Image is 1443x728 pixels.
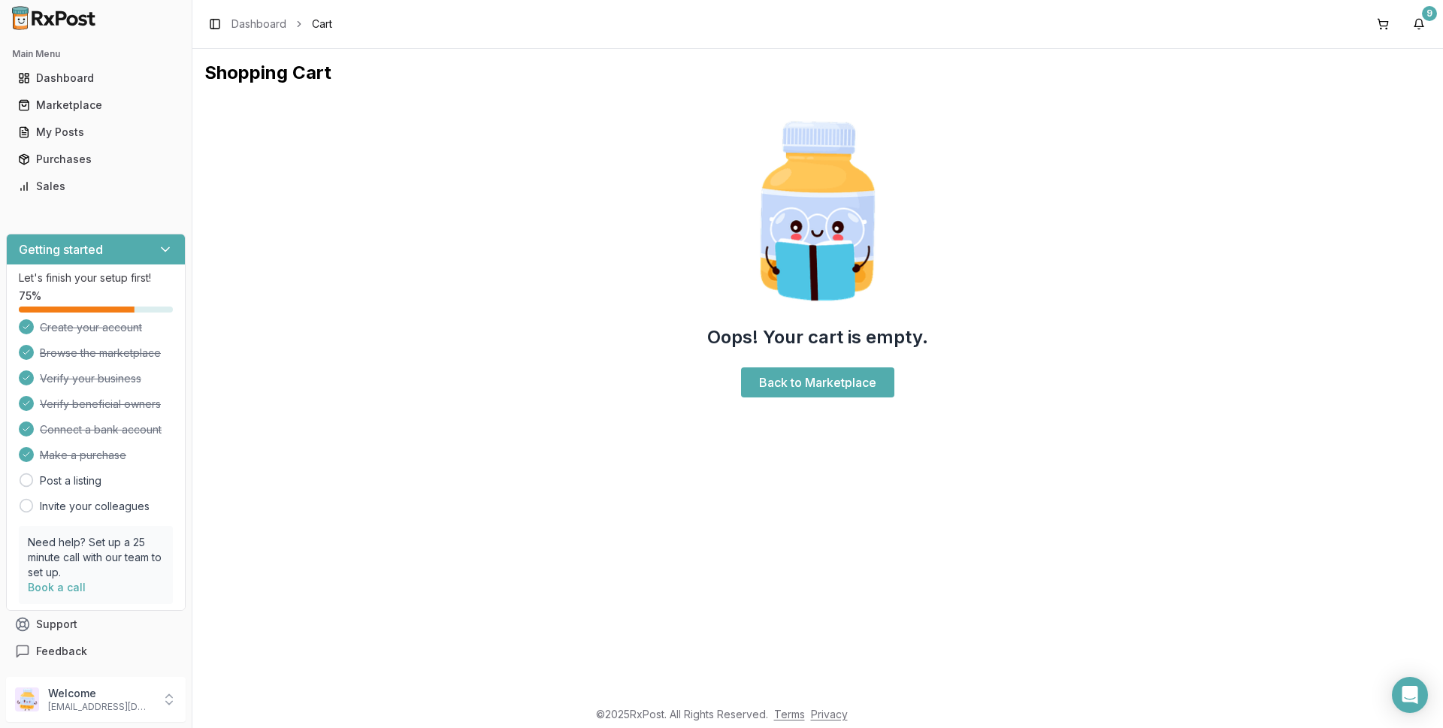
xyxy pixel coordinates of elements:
[12,119,180,146] a: My Posts
[12,65,180,92] a: Dashboard
[741,367,894,397] a: Back to Marketplace
[19,270,173,285] p: Let's finish your setup first!
[48,701,153,713] p: [EMAIL_ADDRESS][DOMAIN_NAME]
[15,687,39,711] img: User avatar
[6,147,186,171] button: Purchases
[811,708,848,720] a: Privacy
[19,288,41,304] span: 75 %
[231,17,286,32] a: Dashboard
[18,98,174,113] div: Marketplace
[6,611,186,638] button: Support
[40,320,142,335] span: Create your account
[40,346,161,361] span: Browse the marketplace
[12,48,180,60] h2: Main Menu
[28,535,164,580] p: Need help? Set up a 25 minute call with our team to set up.
[48,686,153,701] p: Welcome
[18,179,174,194] div: Sales
[40,422,162,437] span: Connect a bank account
[774,708,805,720] a: Terms
[6,93,186,117] button: Marketplace
[12,173,180,200] a: Sales
[1407,12,1431,36] button: 9
[231,17,332,32] nav: breadcrumb
[6,120,186,144] button: My Posts
[1422,6,1437,21] div: 9
[1392,677,1428,713] div: Open Intercom Messenger
[18,71,174,86] div: Dashboard
[18,125,174,140] div: My Posts
[6,66,186,90] button: Dashboard
[12,92,180,119] a: Marketplace
[19,240,103,258] h3: Getting started
[707,325,928,349] h2: Oops! Your cart is empty.
[6,174,186,198] button: Sales
[721,115,914,307] img: Smart Pill Bottle
[40,499,150,514] a: Invite your colleagues
[6,6,102,30] img: RxPost Logo
[40,473,101,488] a: Post a listing
[40,397,161,412] span: Verify beneficial owners
[40,371,141,386] span: Verify your business
[28,581,86,594] a: Book a call
[40,448,126,463] span: Make a purchase
[6,638,186,665] button: Feedback
[12,146,180,173] a: Purchases
[36,644,87,659] span: Feedback
[18,152,174,167] div: Purchases
[204,61,1431,85] h1: Shopping Cart
[312,17,332,32] span: Cart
